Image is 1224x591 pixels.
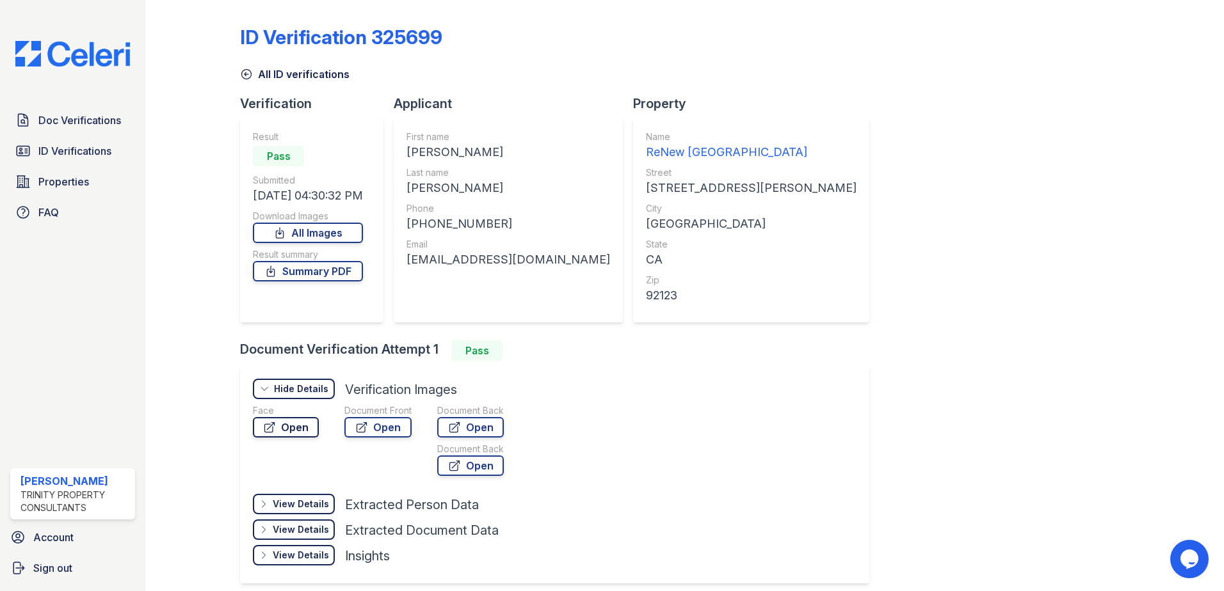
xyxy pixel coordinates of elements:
div: [PERSON_NAME] [407,143,610,161]
div: Pass [451,340,503,361]
span: Properties [38,174,89,189]
a: All ID verifications [240,67,350,82]
div: Phone [407,202,610,215]
div: Extracted Person Data [345,496,479,514]
a: Open [253,417,319,437]
a: Properties [10,169,135,194]
div: Hide Details [274,382,328,395]
div: ID Verification 325699 [240,26,442,49]
span: FAQ [38,205,59,220]
div: 92123 [646,287,857,304]
a: Open [344,417,412,437]
div: Street [646,166,857,179]
div: Document Back [437,443,504,455]
div: Email [407,238,610,251]
div: First name [407,130,610,143]
div: Zip [646,274,857,287]
a: Doc Verifications [10,107,135,133]
div: CA [646,251,857,269]
span: ID Verifications [38,143,111,159]
div: [GEOGRAPHIC_DATA] [646,215,857,233]
a: Name ReNew [GEOGRAPHIC_DATA] [646,130,857,161]
div: View Details [273,523,329,536]
a: Sign out [5,555,140,581]
div: Result [253,130,363,143]
a: All Images [253,223,363,243]
div: Last name [407,166,610,179]
div: Property [633,95,880,113]
span: Account [33,530,74,545]
div: [EMAIL_ADDRESS][DOMAIN_NAME] [407,251,610,269]
div: Verification Images [345,381,457,398]
div: Trinity Property Consultants [20,489,130,514]
div: Pass [253,146,304,166]
a: Summary PDF [253,261,363,281]
a: Account [5,524,140,550]
div: [PHONE_NUMBER] [407,215,610,233]
iframe: chat widget [1170,540,1211,578]
div: View Details [273,498,329,510]
div: [PERSON_NAME] [407,179,610,197]
div: Result summary [253,248,363,261]
div: Insights [345,547,390,565]
div: Document Verification Attempt 1 [240,340,880,361]
a: Open [437,455,504,476]
div: Verification [240,95,394,113]
div: State [646,238,857,251]
div: Face [253,404,319,417]
div: Extracted Document Data [345,521,499,539]
a: FAQ [10,200,135,225]
img: CE_Logo_Blue-a8612792a0a2168367f1c8372b55b34899dd931a85d93a1a3d3e32e68fde9ad4.png [5,41,140,67]
div: [DATE] 04:30:32 PM [253,187,363,205]
div: Applicant [394,95,633,113]
div: Submitted [253,174,363,187]
div: Download Images [253,210,363,223]
div: Name [646,130,857,143]
div: ReNew [GEOGRAPHIC_DATA] [646,143,857,161]
span: Sign out [33,560,72,576]
a: ID Verifications [10,138,135,164]
div: [STREET_ADDRESS][PERSON_NAME] [646,179,857,197]
div: Document Front [344,404,412,417]
div: View Details [273,549,329,562]
div: [PERSON_NAME] [20,473,130,489]
div: Document Back [437,404,504,417]
a: Open [437,417,504,437]
span: Doc Verifications [38,113,121,128]
div: City [646,202,857,215]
